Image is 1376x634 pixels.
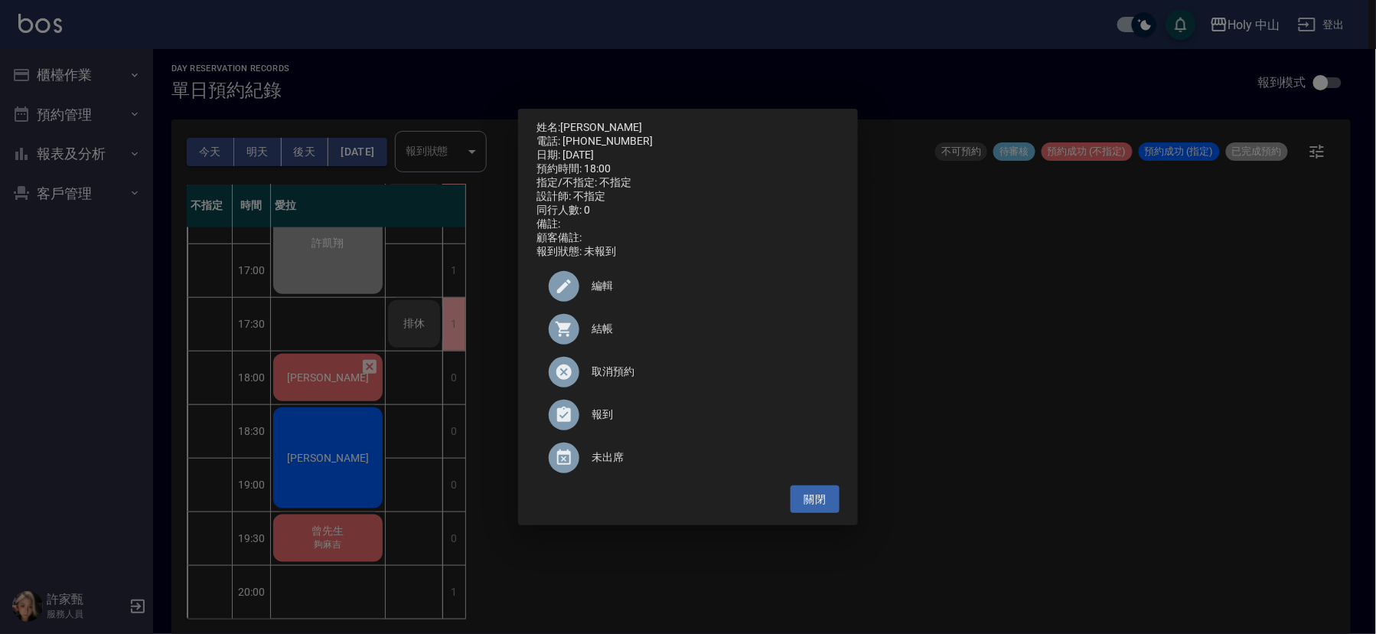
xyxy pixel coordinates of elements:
div: 預約時間: 18:00 [536,162,840,176]
span: 未出席 [592,449,827,466]
span: 結帳 [592,321,827,337]
a: 結帳 [536,308,840,351]
div: 報到 [536,394,840,436]
button: 關閉 [791,485,840,514]
div: 備註: [536,217,840,231]
div: 同行人數: 0 [536,204,840,217]
div: 設計師: 不指定 [536,190,840,204]
div: 報到狀態: 未報到 [536,245,840,259]
div: 取消預約 [536,351,840,394]
p: 姓名: [536,121,840,135]
span: 報到 [592,407,827,423]
span: 編輯 [592,278,827,294]
a: [PERSON_NAME] [560,121,642,133]
div: 未出席 [536,436,840,479]
div: 指定/不指定: 不指定 [536,176,840,190]
div: 電話: [PHONE_NUMBER] [536,135,840,149]
div: 編輯 [536,265,840,308]
span: 取消預約 [592,364,827,380]
div: 日期: [DATE] [536,149,840,162]
div: 顧客備註: [536,231,840,245]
